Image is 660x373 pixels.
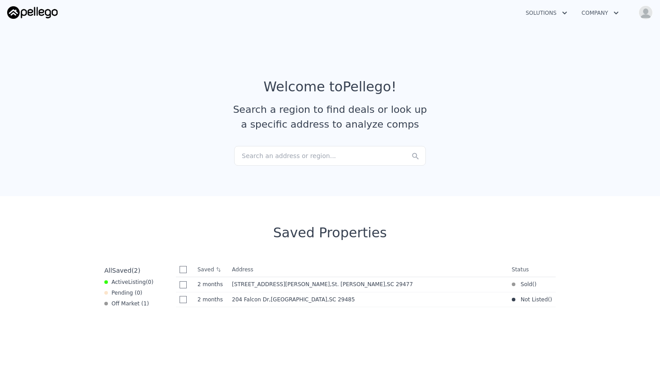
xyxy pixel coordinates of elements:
[515,281,535,288] span: Sold (
[327,296,355,303] span: , SC 29485
[197,281,225,288] time: 2025-06-18 00:04
[7,6,58,19] img: Pellego
[550,296,552,303] span: )
[534,281,536,288] span: )
[232,281,330,287] span: [STREET_ADDRESS][PERSON_NAME]
[232,296,269,303] span: 204 Falcon Dr
[104,289,142,296] div: Pending ( 0 )
[104,266,140,275] div: All ( 2 )
[519,5,574,21] button: Solutions
[639,5,653,20] img: avatar
[515,296,550,303] span: Not Listed (
[230,102,430,132] div: Search a region to find deals or look up a specific address to analyze comps
[194,262,228,277] th: Saved
[111,279,154,286] span: Active ( 0 )
[228,262,508,277] th: Address
[330,281,416,287] span: , St. [PERSON_NAME]
[264,79,397,95] div: Welcome to Pellego !
[128,279,146,285] span: Listing
[385,281,413,287] span: , SC 29477
[269,296,359,303] span: , [GEOGRAPHIC_DATA]
[197,296,225,303] time: 2025-06-17 15:58
[234,146,426,166] div: Search an address or region...
[112,267,131,274] span: Saved
[508,262,556,277] th: Status
[101,225,559,241] div: Saved Properties
[574,5,626,21] button: Company
[104,300,149,307] div: Off Market ( 1 )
